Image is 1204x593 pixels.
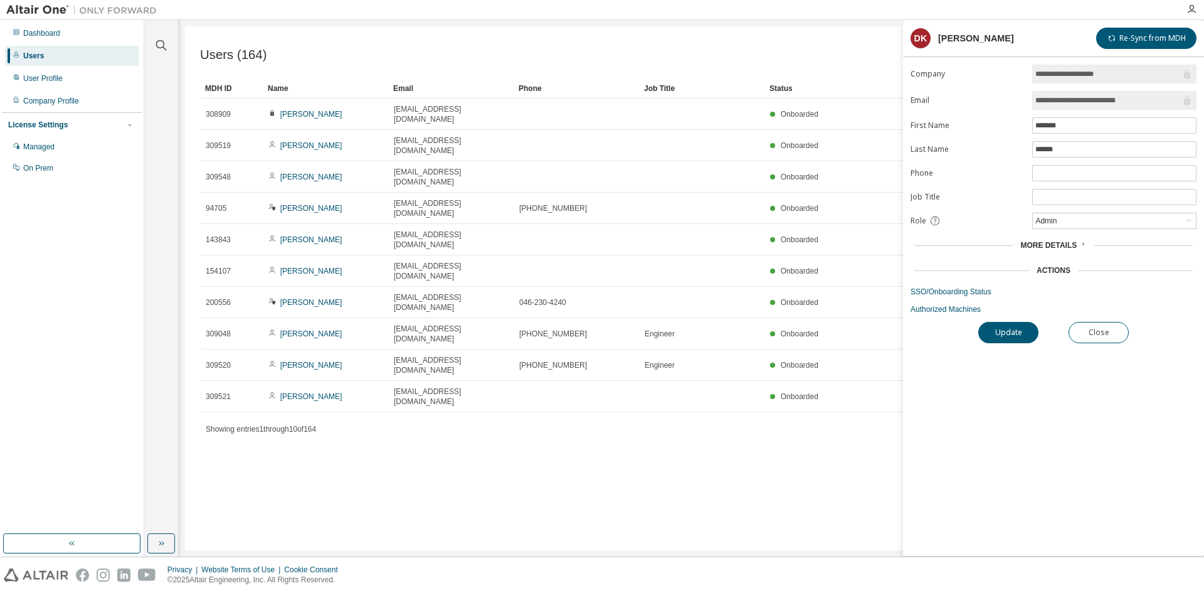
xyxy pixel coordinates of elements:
a: [PERSON_NAME] [280,329,342,338]
a: Authorized Machines [911,304,1196,314]
span: 309048 [206,329,231,339]
img: facebook.svg [76,569,89,582]
div: MDH ID [205,78,258,99]
span: Role [911,216,926,226]
span: 200556 [206,297,231,307]
span: [EMAIL_ADDRESS][DOMAIN_NAME] [394,104,508,124]
span: More Details [1020,241,1077,250]
div: User Profile [23,73,63,83]
div: Email [393,78,509,99]
div: Actions [1037,265,1070,275]
div: Phone [519,78,634,99]
div: Admin [1033,214,1059,228]
span: 309520 [206,360,231,370]
span: 308909 [206,109,231,119]
div: Cookie Consent [284,565,345,575]
div: Managed [23,142,55,152]
span: Onboarded [781,392,818,401]
span: Showing entries 1 through 10 of 164 [206,425,316,434]
span: Onboarded [781,110,818,119]
div: Admin [1033,213,1196,228]
div: Dashboard [23,28,60,38]
span: Onboarded [781,204,818,213]
span: Onboarded [781,141,818,150]
div: Status [769,78,1117,99]
label: Company [911,69,1025,79]
label: Job Title [911,192,1025,202]
a: [PERSON_NAME] [280,110,342,119]
span: Onboarded [781,329,818,338]
span: [EMAIL_ADDRESS][DOMAIN_NAME] [394,167,508,187]
span: Onboarded [781,361,818,370]
label: Phone [911,168,1025,178]
span: 143843 [206,235,231,245]
a: [PERSON_NAME] [280,298,342,307]
a: [PERSON_NAME] [280,141,342,150]
img: instagram.svg [97,569,110,582]
img: altair_logo.svg [4,569,68,582]
span: [EMAIL_ADDRESS][DOMAIN_NAME] [394,136,508,156]
div: Website Terms of Use [201,565,284,575]
div: Users [23,51,44,61]
a: [PERSON_NAME] [280,204,342,213]
span: Engineer [645,329,675,339]
span: [EMAIL_ADDRESS][DOMAIN_NAME] [394,292,508,313]
div: [PERSON_NAME] [938,33,1014,43]
span: [EMAIL_ADDRESS][DOMAIN_NAME] [394,355,508,375]
span: Onboarded [781,298,818,307]
div: Company Profile [23,96,79,106]
span: Users (164) [200,48,267,62]
a: [PERSON_NAME] [280,392,342,401]
div: Job Title [644,78,759,99]
span: Onboarded [781,235,818,244]
span: [PHONE_NUMBER] [519,329,587,339]
p: © 2025 Altair Engineering, Inc. All Rights Reserved. [167,575,346,585]
img: linkedin.svg [117,569,130,582]
span: 309521 [206,392,231,402]
label: First Name [911,120,1025,131]
span: [EMAIL_ADDRESS][DOMAIN_NAME] [394,198,508,218]
label: Email [911,95,1025,105]
span: [EMAIL_ADDRESS][DOMAIN_NAME] [394,387,508,407]
span: 309548 [206,172,231,182]
span: [EMAIL_ADDRESS][DOMAIN_NAME] [394,324,508,344]
span: [EMAIL_ADDRESS][DOMAIN_NAME] [394,261,508,281]
a: [PERSON_NAME] [280,173,342,181]
a: SSO/Onboarding Status [911,287,1196,297]
a: [PERSON_NAME] [280,235,342,244]
a: [PERSON_NAME] [280,361,342,370]
div: Privacy [167,565,201,575]
div: License Settings [8,120,68,130]
img: Altair One [6,4,163,16]
div: DK [911,28,931,48]
button: Close [1069,322,1129,343]
span: 94705 [206,203,226,213]
span: 154107 [206,266,231,276]
span: [PHONE_NUMBER] [519,203,587,213]
img: youtube.svg [138,569,156,582]
span: 309519 [206,141,231,151]
label: Last Name [911,144,1025,154]
div: On Prem [23,163,53,173]
span: Engineer [645,360,675,370]
span: Onboarded [781,267,818,275]
span: 046-230-4240 [519,297,566,307]
span: Onboarded [781,173,818,181]
button: Update [978,322,1038,343]
a: [PERSON_NAME] [280,267,342,275]
span: [EMAIL_ADDRESS][DOMAIN_NAME] [394,230,508,250]
span: [PHONE_NUMBER] [519,360,587,370]
button: Re-Sync from MDH [1096,28,1196,49]
div: Name [268,78,383,99]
